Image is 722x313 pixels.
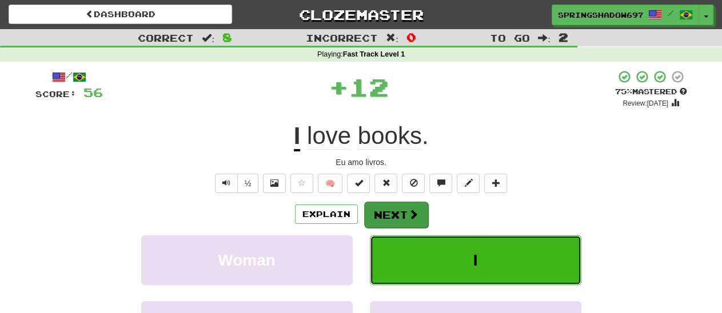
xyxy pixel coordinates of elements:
[215,174,238,193] button: Play sentence audio (ctl+space)
[615,87,687,97] div: Mastered
[306,32,378,43] span: Incorrect
[538,33,551,43] span: :
[249,5,473,25] a: Clozemaster
[218,251,276,269] span: Woman
[35,70,103,84] div: /
[222,30,232,44] span: 8
[349,73,389,101] span: 12
[623,99,668,107] small: Review: [DATE]
[473,251,478,269] span: I
[374,174,397,193] button: Reset to 0% Mastered (alt+r)
[386,33,398,43] span: :
[263,174,286,193] button: Show image (alt+x)
[213,174,259,193] div: Text-to-speech controls
[552,5,699,25] a: SpringShadow6973 /
[83,85,103,99] span: 56
[668,9,673,17] span: /
[290,174,313,193] button: Favorite sentence (alt+f)
[329,70,349,104] span: +
[237,174,259,193] button: ½
[615,87,632,96] span: 75 %
[406,30,416,44] span: 0
[402,174,425,193] button: Ignore sentence (alt+i)
[300,122,428,150] span: .
[307,122,351,150] span: love
[138,32,194,43] span: Correct
[295,204,358,224] button: Explain
[318,174,342,193] button: 🧠
[558,10,643,20] span: SpringShadow6973
[202,33,214,43] span: :
[490,32,530,43] span: To go
[294,122,301,151] u: I
[559,30,568,44] span: 2
[343,50,405,58] strong: Fast Track Level 1
[457,174,480,193] button: Edit sentence (alt+d)
[35,156,687,168] div: Eu amo livros.
[35,89,77,99] span: Score:
[141,235,353,285] button: Woman
[358,122,422,150] span: books
[364,202,428,228] button: Next
[484,174,507,193] button: Add to collection (alt+a)
[347,174,370,193] button: Set this sentence to 100% Mastered (alt+m)
[429,174,452,193] button: Discuss sentence (alt+u)
[9,5,232,24] a: Dashboard
[370,235,581,285] button: I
